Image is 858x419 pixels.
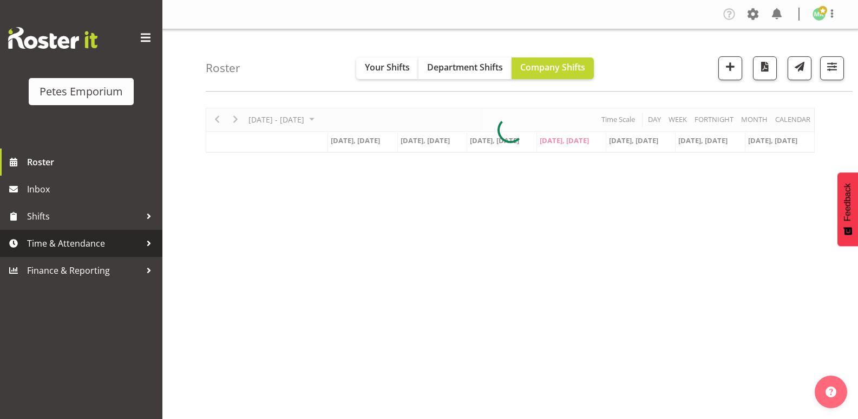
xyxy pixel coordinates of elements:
[843,183,853,221] span: Feedback
[813,8,826,21] img: melanie-richardson713.jpg
[40,83,123,100] div: Petes Emporium
[27,181,157,197] span: Inbox
[27,208,141,224] span: Shifts
[27,235,141,252] span: Time & Attendance
[8,27,97,49] img: Rosterit website logo
[826,386,836,397] img: help-xxl-2.png
[418,57,512,79] button: Department Shifts
[837,172,858,246] button: Feedback - Show survey
[365,61,410,73] span: Your Shifts
[820,56,844,80] button: Filter Shifts
[427,61,503,73] span: Department Shifts
[512,57,594,79] button: Company Shifts
[520,61,585,73] span: Company Shifts
[788,56,811,80] button: Send a list of all shifts for the selected filtered period to all rostered employees.
[356,57,418,79] button: Your Shifts
[753,56,777,80] button: Download a PDF of the roster according to the set date range.
[718,56,742,80] button: Add a new shift
[27,154,157,170] span: Roster
[206,62,240,74] h4: Roster
[27,262,141,279] span: Finance & Reporting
